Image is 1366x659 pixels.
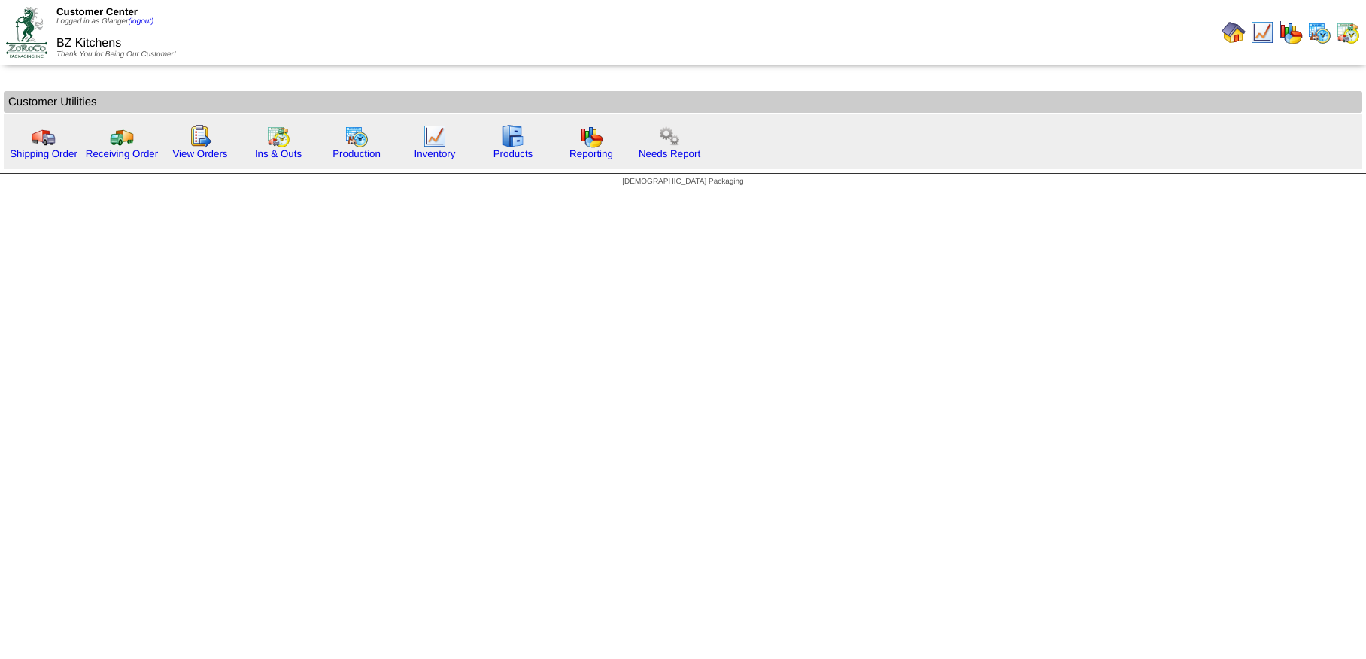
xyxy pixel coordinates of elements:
a: Products [493,148,533,159]
img: line_graph.gif [423,124,447,148]
img: calendarprod.gif [1307,20,1331,44]
img: calendarprod.gif [345,124,369,148]
a: Inventory [414,148,456,159]
img: cabinet.gif [501,124,525,148]
img: graph.gif [1279,20,1303,44]
a: Production [332,148,381,159]
img: workorder.gif [188,124,212,148]
img: truck2.gif [110,124,134,148]
img: ZoRoCo_Logo(Green%26Foil)%20jpg.webp [6,7,47,57]
img: home.gif [1222,20,1246,44]
a: Receiving Order [86,148,158,159]
a: Reporting [569,148,613,159]
img: graph.gif [579,124,603,148]
span: Thank You for Being Our Customer! [56,50,176,59]
span: Customer Center [56,6,138,17]
a: Shipping Order [10,148,77,159]
img: workflow.png [657,124,681,148]
span: Logged in as Glanger [56,17,154,26]
img: calendarinout.gif [266,124,290,148]
td: Customer Utilities [4,91,1362,113]
a: Needs Report [639,148,700,159]
img: line_graph.gif [1250,20,1274,44]
span: [DEMOGRAPHIC_DATA] Packaging [622,178,743,186]
a: (logout) [129,17,154,26]
a: View Orders [172,148,227,159]
span: BZ Kitchens [56,37,121,50]
img: truck.gif [32,124,56,148]
img: calendarinout.gif [1336,20,1360,44]
a: Ins & Outs [255,148,302,159]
